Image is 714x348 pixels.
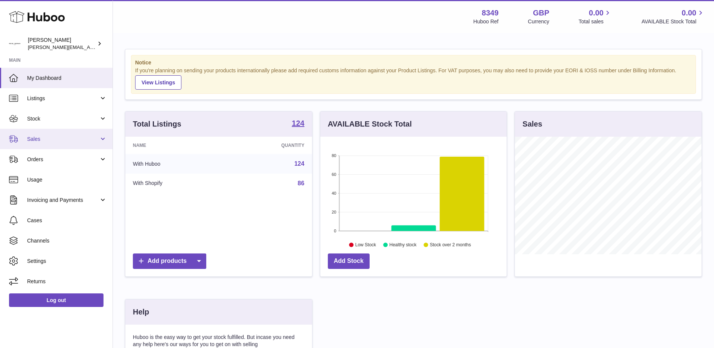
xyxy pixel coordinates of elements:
[133,334,304,348] p: Huboo is the easy way to get your stock fulfilled. But incase you need any help here's our ways f...
[334,229,336,233] text: 0
[27,156,99,163] span: Orders
[28,37,96,51] div: [PERSON_NAME]
[9,38,20,49] img: katy.taghizadeh@michelgermain.com
[27,95,99,102] span: Listings
[27,197,99,204] span: Invoicing and Payments
[135,67,692,90] div: If you're planning on sending your products internationally please add required customs informati...
[27,217,107,224] span: Cases
[528,18,550,25] div: Currency
[135,59,692,66] strong: Notice
[27,237,107,244] span: Channels
[522,119,542,129] h3: Sales
[125,174,226,193] td: With Shopify
[328,119,412,129] h3: AVAILABLE Stock Total
[328,253,370,269] a: Add Stock
[125,137,226,154] th: Name
[28,44,151,50] span: [PERSON_NAME][EMAIL_ADDRESS][DOMAIN_NAME]
[135,75,181,90] a: View Listings
[292,119,304,128] a: 124
[27,115,99,122] span: Stock
[27,176,107,183] span: Usage
[27,258,107,265] span: Settings
[430,242,471,247] text: Stock over 2 months
[332,191,336,195] text: 40
[298,180,304,186] a: 86
[579,18,612,25] span: Total sales
[332,153,336,158] text: 80
[9,293,104,307] a: Log out
[226,137,312,154] th: Quantity
[641,18,705,25] span: AVAILABLE Stock Total
[294,160,304,167] a: 124
[482,8,499,18] strong: 8349
[125,154,226,174] td: With Huboo
[332,172,336,177] text: 60
[641,8,705,25] a: 0.00 AVAILABLE Stock Total
[682,8,696,18] span: 0.00
[389,242,417,247] text: Healthy stock
[355,242,376,247] text: Low Stock
[292,119,304,127] strong: 124
[133,307,149,317] h3: Help
[473,18,499,25] div: Huboo Ref
[533,8,549,18] strong: GBP
[589,8,604,18] span: 0.00
[133,119,181,129] h3: Total Listings
[27,136,99,143] span: Sales
[27,75,107,82] span: My Dashboard
[27,278,107,285] span: Returns
[579,8,612,25] a: 0.00 Total sales
[133,253,206,269] a: Add products
[332,210,336,214] text: 20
